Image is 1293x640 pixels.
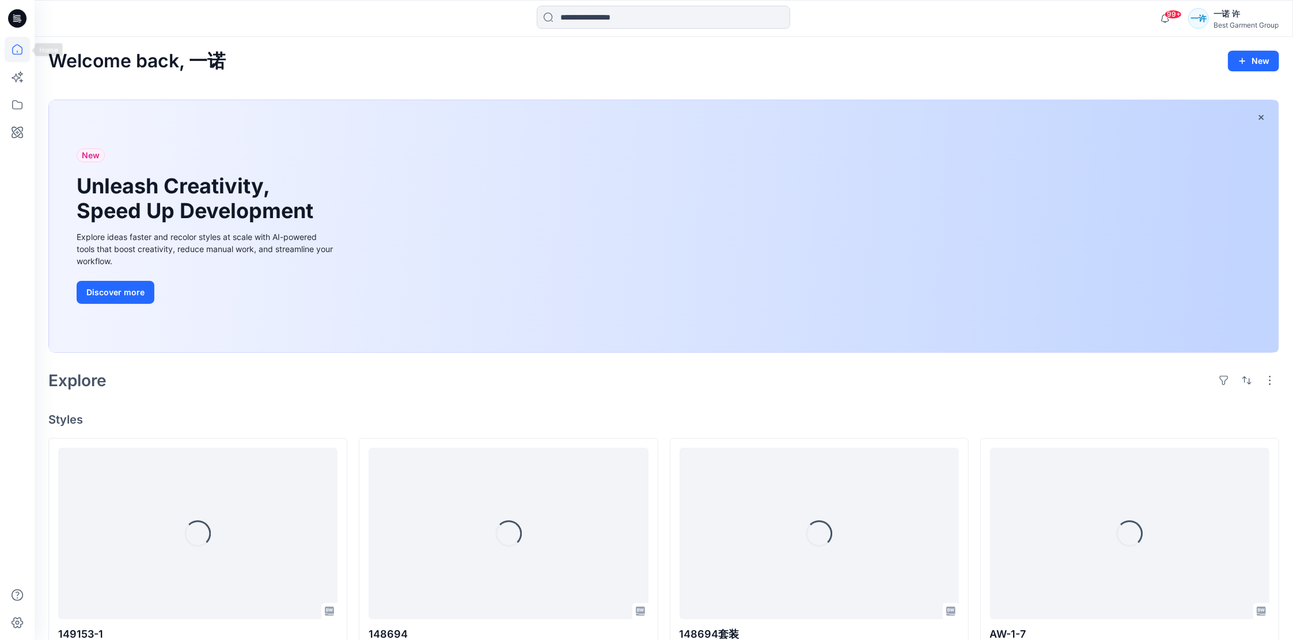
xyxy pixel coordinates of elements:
h1: Unleash Creativity, Speed Up Development [77,174,318,223]
button: New [1228,51,1279,71]
div: Best Garment Group [1214,21,1279,29]
span: 99+ [1165,10,1182,19]
div: 一许 [1188,8,1209,29]
h2: Welcome back, 一诺 [48,51,226,72]
h4: Styles [48,413,1279,426]
a: Discover more [77,281,336,304]
div: 一诺 许 [1214,7,1279,21]
h2: Explore [48,371,107,390]
div: Explore ideas faster and recolor styles at scale with AI-powered tools that boost creativity, red... [77,231,336,267]
button: Discover more [77,281,154,304]
span: New [82,148,100,162]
